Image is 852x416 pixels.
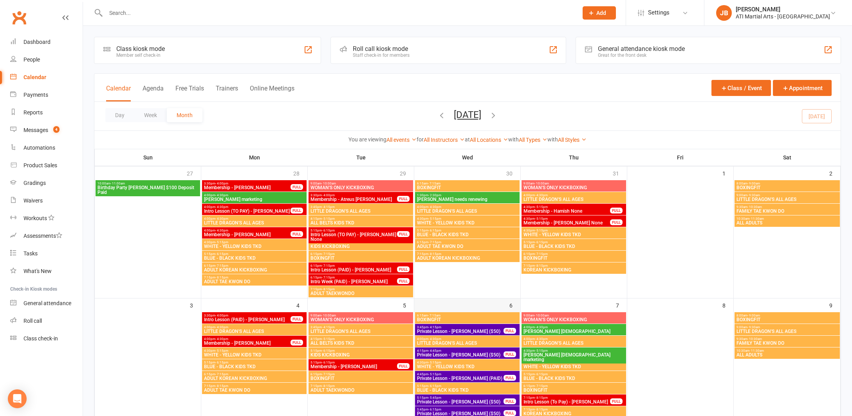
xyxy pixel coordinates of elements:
span: Intro Lesson (TO PAY) - [PERSON_NAME] None [310,232,397,242]
span: 10:30am [736,349,838,353]
span: - 5:15pm [322,217,335,221]
span: 4:00pm [204,326,305,329]
a: Gradings [10,174,83,192]
span: - 11:30am [749,349,764,353]
span: - 10:30am [747,205,762,209]
span: WOMAN'S ONLY KICKBOXING [523,317,625,322]
span: Intro Lesson (PAID) - [PERSON_NAME] [310,268,397,272]
span: Intro Week (PAID) - [PERSON_NAME] [310,279,397,284]
span: BOXINGFIT [523,256,625,260]
span: 9:00am [736,326,838,329]
a: Messages 4 [10,121,83,139]
span: 4:30pm [204,349,305,353]
div: Member self check-in [116,52,165,58]
div: FULL [397,278,410,284]
span: 7:15pm [417,252,518,256]
div: 27 [187,166,201,179]
span: LITTLE DRAGON'S ALL AGES [523,197,625,202]
span: BOXINGFIT [417,185,518,190]
span: - 6:15pm [535,241,548,244]
span: 4:00pm [204,229,291,232]
div: Waivers [23,197,43,204]
strong: with [547,136,558,143]
div: General attendance kiosk mode [598,45,685,52]
div: Class check-in [23,335,58,342]
div: 6 [509,298,520,311]
div: Open Intercom Messenger [8,389,27,408]
span: - 8:15pm [322,288,335,291]
div: Payments [23,92,48,98]
div: FULL [291,184,303,190]
span: ALL BELTS KIDS TKD [310,221,412,225]
span: - 8:15pm [535,264,548,268]
span: 4:30pm [523,217,610,221]
a: Roll call [10,312,83,330]
span: 6:15pm [204,373,305,376]
span: 6:15pm [417,241,518,244]
span: - 5:15pm [535,229,548,232]
span: 6:15pm [310,252,412,256]
div: Product Sales [23,162,57,168]
div: 4 [296,298,307,311]
span: - 4:30pm [215,205,228,209]
span: WOMAN'S ONLY KICKBOXING [310,317,412,322]
span: - 7:15pm [428,241,441,244]
span: - 10:00am [321,182,336,185]
a: Reports [10,104,83,121]
div: People [23,56,40,63]
span: - 9:00am [747,314,760,317]
div: FULL [291,208,303,213]
span: 4:30pm [523,205,610,209]
a: Assessments [10,227,83,245]
button: Trainers [216,85,238,101]
span: - 6:15pm [535,373,548,376]
span: 5:15pm [523,241,625,244]
span: - 7:15pm [535,252,548,256]
span: Membership - [PERSON_NAME] [204,185,291,190]
div: 1 [722,166,733,179]
span: - 10:00am [534,314,549,317]
div: FULL [291,340,303,345]
a: Automations [10,139,83,157]
div: FULL [610,219,623,225]
span: BOXINGFIT [736,185,838,190]
button: Agenda [143,85,164,101]
span: BLUE - BLACK KIDS TKD [417,232,518,237]
div: [PERSON_NAME] [736,6,830,13]
span: 5:15pm [204,252,305,256]
span: 4:00pm [523,326,625,329]
div: Automations [23,145,55,151]
span: - 7:15am [428,314,440,317]
div: 8 [722,298,733,311]
div: Roll call kiosk mode [353,45,410,52]
span: 4:30pm [417,217,518,221]
span: - 2:30pm [428,194,441,197]
div: 9 [829,298,840,311]
span: - 4:30pm [535,337,548,341]
span: WHITE - YELLOW KIDS TKD [417,364,518,369]
span: 4 [53,126,60,133]
button: Online Meetings [250,85,294,101]
span: 4:00pm [523,337,625,341]
span: BLUE - BLACK KIDS TKD [204,256,305,260]
span: WHITE - YELLOW KIDS TKD [417,221,518,225]
span: - 5:15pm [535,349,548,353]
span: ADULT TAEKWONDO [310,291,412,296]
th: Wed [414,149,521,166]
span: [PERSON_NAME] [DEMOGRAPHIC_DATA] marketing [523,353,625,362]
div: Messages [23,127,48,133]
span: - 6:15pm [428,229,441,232]
span: 4:15pm [310,217,412,221]
span: ADULT TAE KWON DO [204,279,305,284]
button: Appointment [773,80,832,96]
span: 9:00am [736,194,838,197]
th: Fri [627,149,734,166]
span: ADULT TAE KWON DO [417,244,518,249]
div: Roll call [23,318,42,324]
span: 9:00am [523,314,625,317]
span: 6:15pm [310,373,412,376]
span: LITTLE DRAGON'S ALL AGES [523,341,625,345]
span: - 4:30pm [428,337,441,341]
div: General attendance [23,300,71,306]
a: Payments [10,86,83,104]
